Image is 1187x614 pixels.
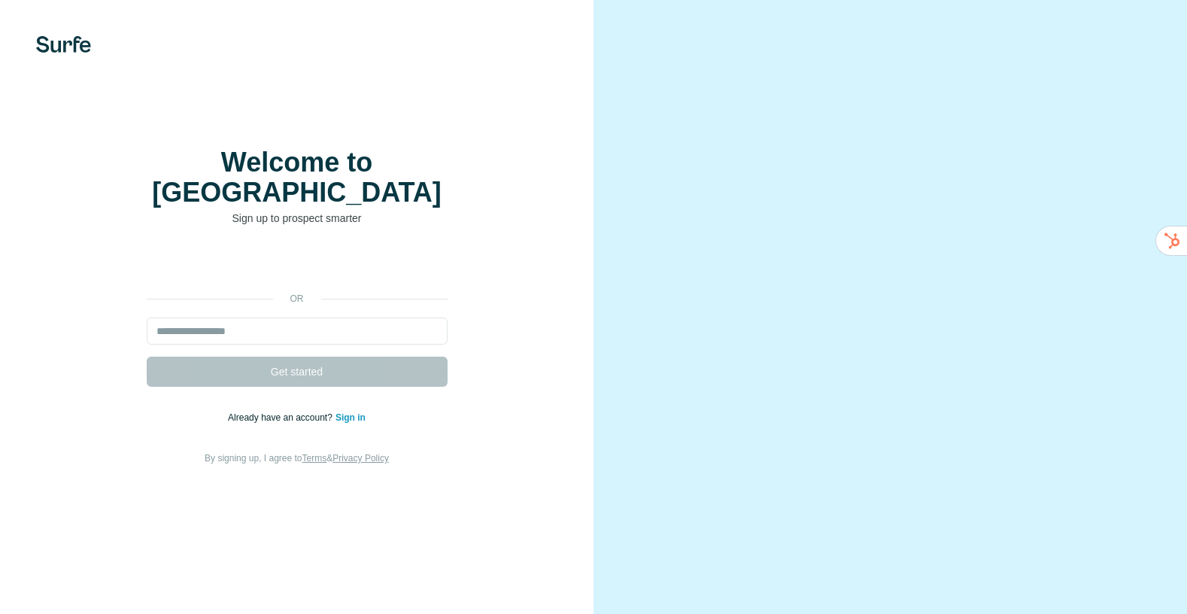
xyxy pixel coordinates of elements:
[332,453,389,464] a: Privacy Policy
[36,36,91,53] img: Surfe's logo
[205,453,389,464] span: By signing up, I agree to &
[147,211,448,226] p: Sign up to prospect smarter
[335,412,366,423] a: Sign in
[228,412,335,423] span: Already have an account?
[302,453,327,464] a: Terms
[139,248,455,281] iframe: Botón de Acceder con Google
[273,292,321,305] p: or
[147,147,448,208] h1: Welcome to [GEOGRAPHIC_DATA]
